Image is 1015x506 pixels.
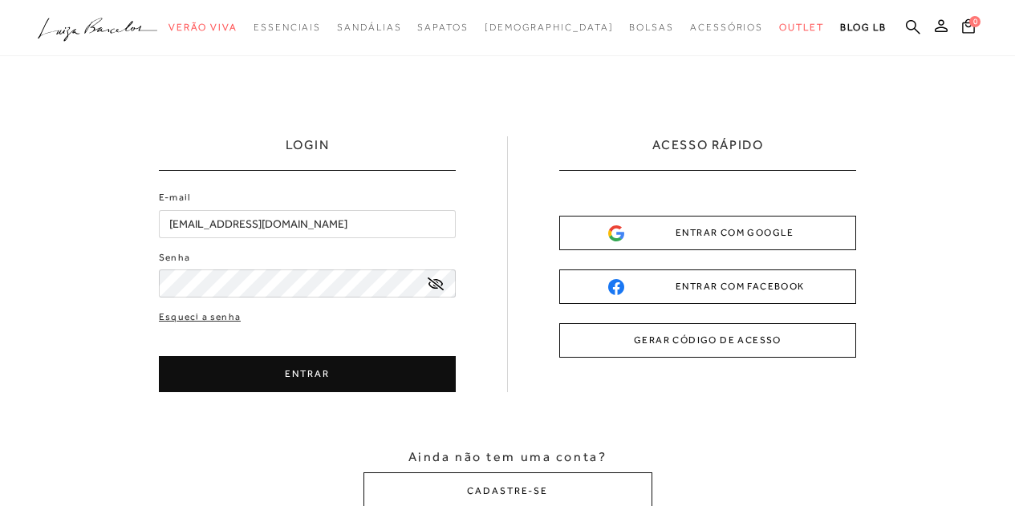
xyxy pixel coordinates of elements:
[337,13,401,43] a: noSubCategoriesText
[608,278,807,295] div: ENTRAR COM FACEBOOK
[159,310,241,325] a: Esqueci a senha
[559,269,856,304] button: ENTRAR COM FACEBOOK
[629,13,674,43] a: noSubCategoriesText
[608,225,807,241] div: ENTRAR COM GOOGLE
[408,448,607,466] span: Ainda não tem uma conta?
[485,13,614,43] a: noSubCategoriesText
[969,16,980,27] span: 0
[417,13,468,43] a: noSubCategoriesText
[957,18,980,39] button: 0
[337,22,401,33] span: Sandálias
[840,13,887,43] a: BLOG LB
[652,136,764,170] h2: ACESSO RÁPIDO
[559,323,856,358] button: GERAR CÓDIGO DE ACESSO
[428,277,444,289] a: exibir senha
[840,22,887,33] span: BLOG LB
[485,22,614,33] span: [DEMOGRAPHIC_DATA]
[159,210,456,238] input: E-mail
[168,13,238,43] a: noSubCategoriesText
[254,22,321,33] span: Essenciais
[779,13,824,43] a: noSubCategoriesText
[690,13,763,43] a: noSubCategoriesText
[286,136,330,170] h1: LOGIN
[159,250,190,265] label: Senha
[254,13,321,43] a: noSubCategoriesText
[559,216,856,250] button: ENTRAR COM GOOGLE
[168,22,238,33] span: Verão Viva
[159,356,456,392] button: ENTRAR
[159,190,191,205] label: E-mail
[779,22,824,33] span: Outlet
[629,22,674,33] span: Bolsas
[417,22,468,33] span: Sapatos
[690,22,763,33] span: Acessórios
